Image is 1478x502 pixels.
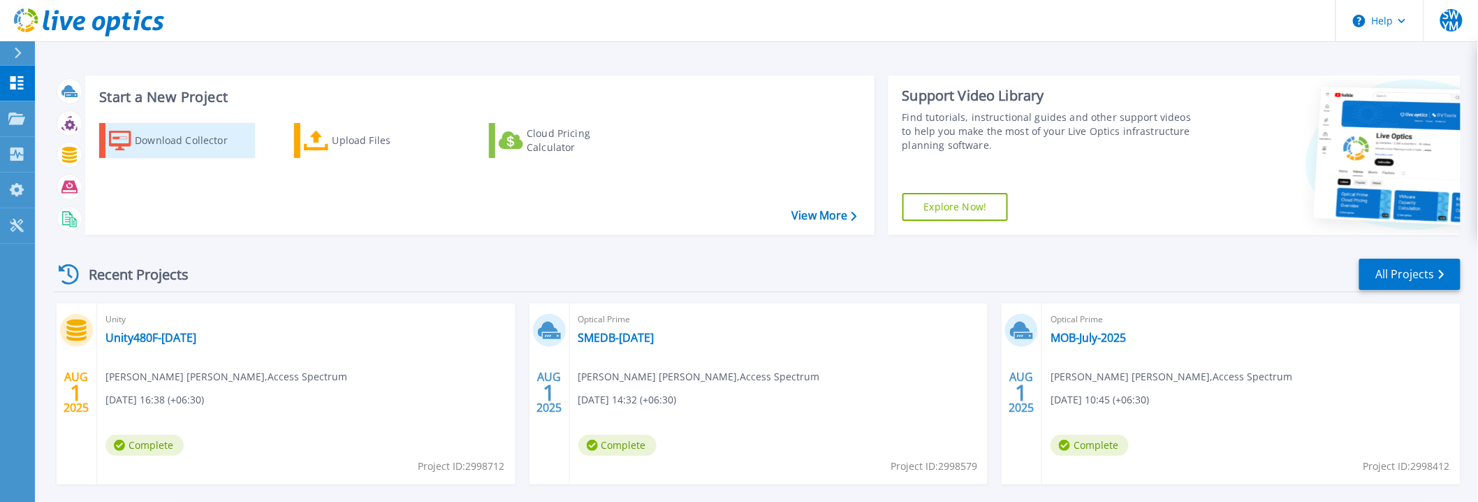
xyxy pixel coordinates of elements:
span: Project ID: 2998579 [891,459,977,474]
span: 1 [1016,387,1028,399]
span: [PERSON_NAME] [PERSON_NAME] , Access Spectrum [1051,369,1292,385]
div: Find tutorials, instructional guides and other support videos to help you make the most of your L... [902,110,1196,152]
a: Unity480F-[DATE] [105,331,196,345]
div: AUG 2025 [536,367,562,418]
span: Complete [578,435,657,456]
span: 1 [70,387,82,399]
span: [DATE] 10:45 (+06:30) [1051,392,1149,408]
div: AUG 2025 [63,367,89,418]
span: [PERSON_NAME] [PERSON_NAME] , Access Spectrum [105,369,347,385]
span: Project ID: 2998412 [1363,459,1450,474]
span: 1 [543,387,555,399]
div: Cloud Pricing Calculator [527,127,638,155]
h3: Start a New Project [99,89,856,105]
span: Unity [105,312,507,327]
a: View More [791,209,856,222]
div: Download Collector [135,127,247,155]
span: [PERSON_NAME] [PERSON_NAME] , Access Spectrum [578,369,820,385]
a: SMEDB-[DATE] [578,331,654,345]
div: AUG 2025 [1009,367,1035,418]
div: Recent Projects [54,257,207,292]
span: Optical Prime [1051,312,1452,327]
a: Cloud Pricing Calculator [489,123,645,158]
span: [DATE] 14:32 (+06:30) [578,392,677,408]
span: Project ID: 2998712 [418,459,505,474]
span: [DATE] 16:38 (+06:30) [105,392,204,408]
a: All Projects [1359,259,1461,290]
div: Upload Files [332,127,444,155]
span: Optical Prime [578,312,980,327]
span: Complete [1051,435,1129,456]
a: Download Collector [99,123,255,158]
span: Complete [105,435,184,456]
a: Explore Now! [902,193,1009,221]
div: Support Video Library [902,87,1196,105]
a: Upload Files [294,123,450,158]
span: SWYM [1440,9,1463,31]
a: MOB-July-2025 [1051,331,1126,345]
